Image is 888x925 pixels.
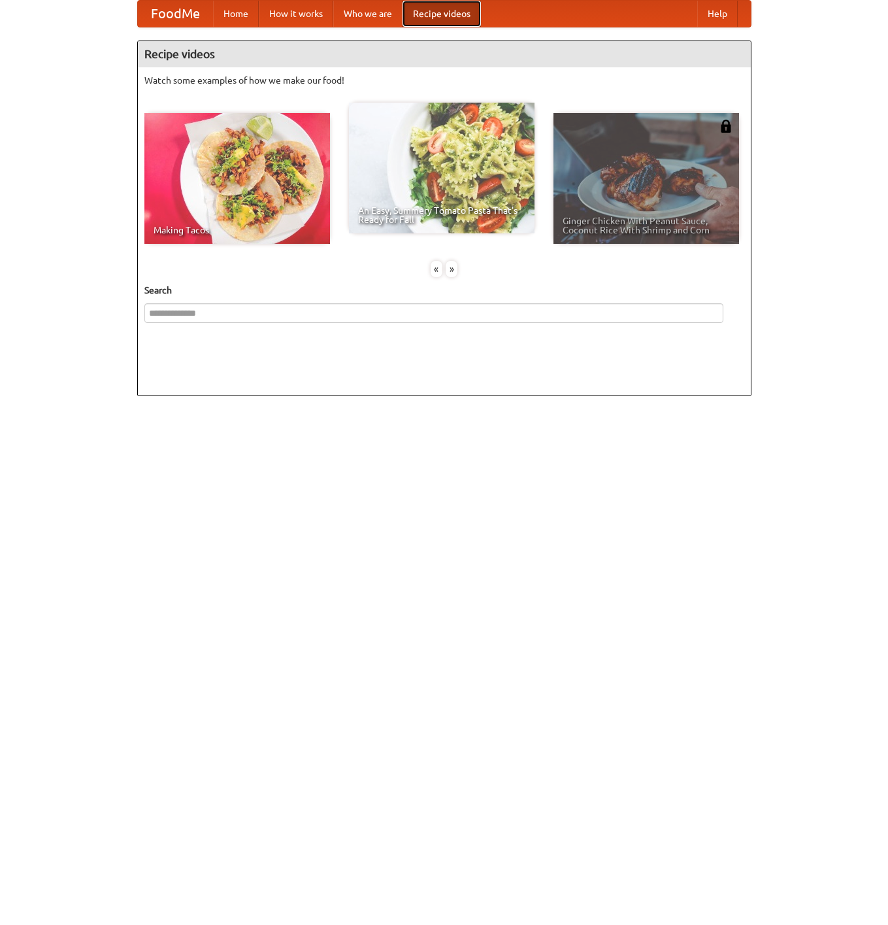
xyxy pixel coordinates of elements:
h4: Recipe videos [138,41,751,67]
a: FoodMe [138,1,213,27]
span: Making Tacos [154,226,321,235]
a: Recipe videos [403,1,481,27]
p: Watch some examples of how we make our food! [144,74,744,87]
a: How it works [259,1,333,27]
span: An Easy, Summery Tomato Pasta That's Ready for Fall [358,206,525,224]
a: Making Tacos [144,113,330,244]
a: Home [213,1,259,27]
a: Help [697,1,738,27]
div: « [431,261,442,277]
a: An Easy, Summery Tomato Pasta That's Ready for Fall [349,103,534,233]
a: Who we are [333,1,403,27]
div: » [446,261,457,277]
h5: Search [144,284,744,297]
img: 483408.png [719,120,732,133]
